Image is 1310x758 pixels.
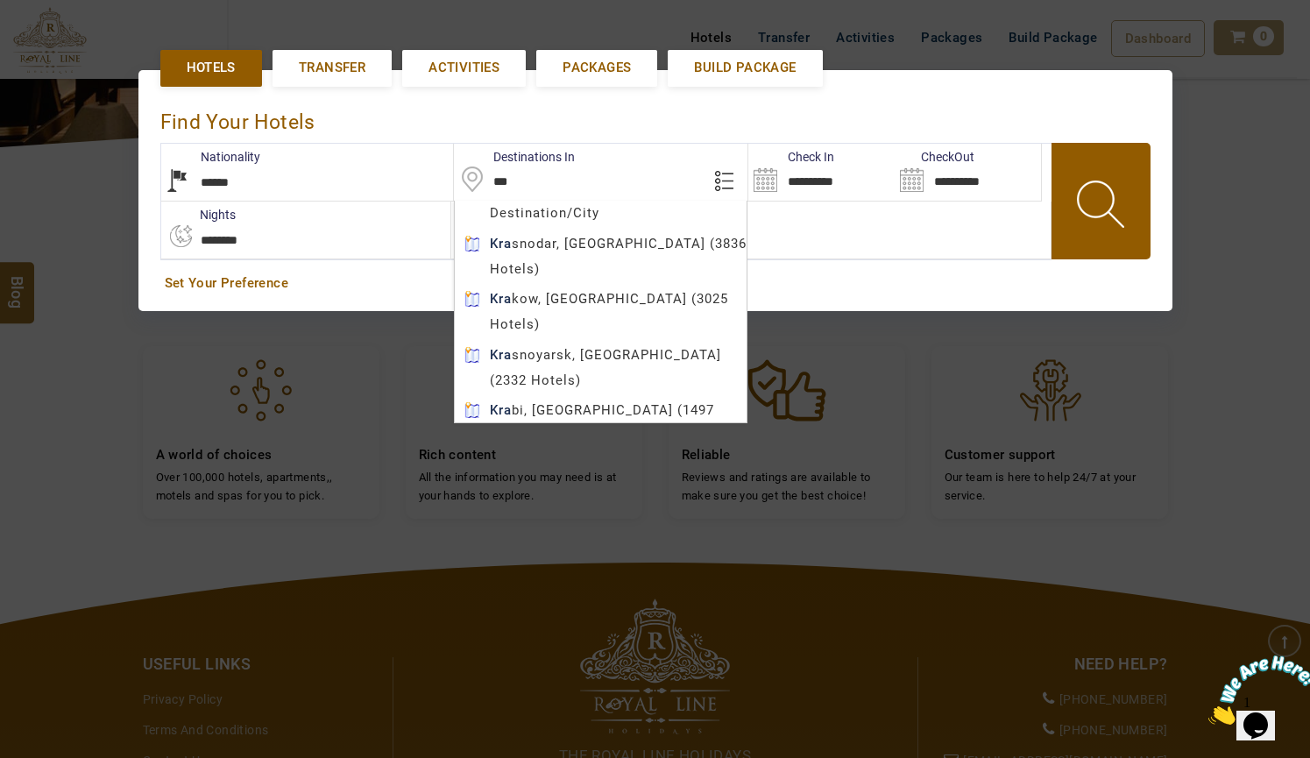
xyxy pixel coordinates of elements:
label: CheckOut [895,148,974,166]
b: Kra [490,402,512,418]
img: Chat attention grabber [7,7,116,76]
label: nights [160,206,236,223]
label: Rooms [451,206,529,223]
label: Nationality [161,148,260,166]
a: Set Your Preference [165,274,1146,293]
span: Build Package [694,59,796,77]
a: Build Package [668,50,822,86]
b: Kra [490,347,512,363]
span: Packages [563,59,631,77]
span: Transfer [299,59,365,77]
iframe: chat widget [1201,648,1310,732]
input: Search [895,144,1041,201]
div: Destination/City [455,201,747,226]
label: Check In [748,148,834,166]
a: Transfer [273,50,392,86]
div: Find Your Hotels [160,92,1151,144]
div: snodar, [GEOGRAPHIC_DATA] (3836 Hotels) [455,231,747,282]
b: Kra [490,291,512,307]
div: bi, [GEOGRAPHIC_DATA] (1497 Hotels) [455,398,747,449]
a: Activities [402,50,526,86]
b: Kra [490,236,512,251]
div: kow, [GEOGRAPHIC_DATA] (3025 Hotels) [455,287,747,337]
span: Activities [428,59,499,77]
span: 1 [7,7,14,22]
div: snoyarsk, [GEOGRAPHIC_DATA] (2332 Hotels) [455,343,747,393]
span: Hotels [187,59,236,77]
a: Hotels [160,50,262,86]
input: Search [748,144,895,201]
label: Destinations In [454,148,575,166]
a: Packages [536,50,657,86]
